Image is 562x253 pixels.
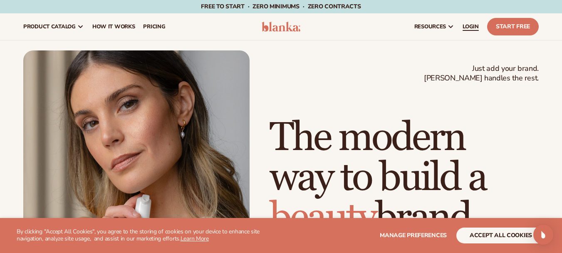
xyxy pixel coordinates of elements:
[270,193,375,242] span: beauty
[458,13,483,40] a: LOGIN
[487,18,539,35] a: Start Free
[456,228,545,243] button: accept all cookies
[270,118,539,238] h1: The modern way to build a brand
[23,23,76,30] span: product catalog
[380,231,447,239] span: Manage preferences
[380,228,447,243] button: Manage preferences
[463,23,479,30] span: LOGIN
[533,225,553,245] div: Open Intercom Messenger
[181,235,209,243] a: Learn More
[424,64,539,83] span: Just add your brand. [PERSON_NAME] handles the rest.
[19,13,88,40] a: product catalog
[410,13,458,40] a: resources
[92,23,135,30] span: How It Works
[88,13,139,40] a: How It Works
[262,22,301,32] img: logo
[139,13,169,40] a: pricing
[143,23,165,30] span: pricing
[17,228,277,243] p: By clicking "Accept All Cookies", you agree to the storing of cookies on your device to enhance s...
[414,23,446,30] span: resources
[201,3,361,10] span: Free to start · ZERO minimums · ZERO contracts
